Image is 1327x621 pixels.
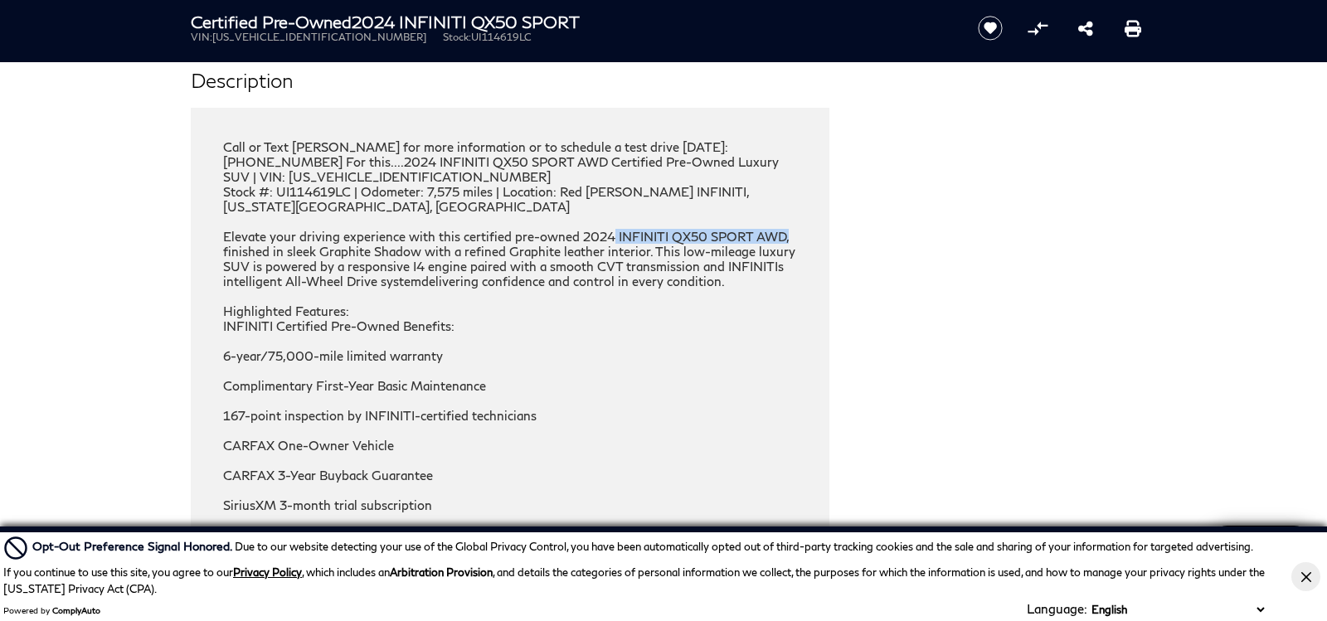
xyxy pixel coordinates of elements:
[1087,601,1268,618] select: Language Select
[443,31,471,43] span: Stock:
[1125,18,1141,38] a: Print this Certified Pre-Owned 2024 INFINITI QX50 SPORT
[191,65,829,95] h2: Description
[1207,526,1315,567] a: Live Chat
[3,605,100,615] div: Powered by
[471,31,532,43] span: UI114619LC
[1025,16,1050,41] button: Compare Vehicle
[1291,562,1320,591] button: Close Button
[1027,603,1087,615] div: Language:
[972,15,1009,41] button: Save vehicle
[191,12,950,31] h1: 2024 INFINITI QX50 SPORT
[32,539,235,553] span: Opt-Out Preference Signal Honored .
[1078,18,1093,38] a: Share this Certified Pre-Owned 2024 INFINITI QX50 SPORT
[3,565,1265,595] p: If you continue to use this site, you agree to our , which includes an , and details the categori...
[233,565,302,579] a: Privacy Policy
[32,537,1253,556] div: Due to our website detecting your use of the Global Privacy Control, you have been automatically ...
[191,31,212,43] span: VIN:
[191,12,352,32] strong: Certified Pre-Owned
[212,31,426,43] span: [US_VEHICLE_IDENTIFICATION_NUMBER]
[52,605,100,615] a: ComplyAuto
[390,565,493,579] strong: Arbitration Provision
